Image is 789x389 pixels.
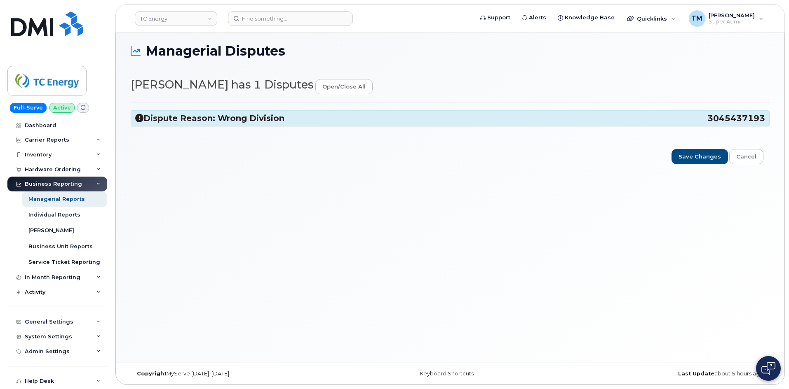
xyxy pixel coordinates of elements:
div: about 5 hours ago [557,370,770,377]
strong: Last Update [678,370,714,377]
h3: Dispute Reason: Wrong Division [135,113,765,124]
a: Keyboard Shortcuts [420,370,474,377]
a: Cancel [729,149,763,164]
span: 3045437193 [707,113,765,124]
strong: Copyright [137,370,167,377]
div: MyServe [DATE]–[DATE] [131,370,344,377]
h2: [PERSON_NAME] has 1 Disputes [131,79,770,94]
input: Save Changes [672,149,728,164]
h1: Managerial Disputes [131,44,770,58]
a: open/close all [315,79,373,94]
img: Open chat [761,362,775,375]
